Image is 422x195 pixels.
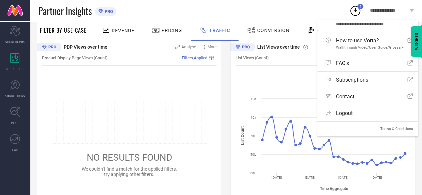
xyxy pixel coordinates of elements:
span: Traffic Widgets ( 2 ) [37,22,79,28]
span: List Views over time [257,44,300,50]
tspan: List Count [240,126,245,145]
span: PDP Views over time [64,44,107,50]
span: Revenue [112,28,134,33]
span: Logout [336,110,353,116]
span: FWD [12,147,18,152]
span: Terms & Conditions [380,127,413,131]
text: 50L [250,153,256,156]
text: [DATE] [272,176,282,179]
a: Subscriptions [317,72,418,88]
span: PRO [103,9,113,14]
span: Analyse [181,45,196,49]
span: WORKSPACE [6,66,24,71]
span: Walkthrough Video/User Guide/Glossary [336,45,404,50]
a: How to use Vorta?Walkthrough Video/User Guide/Glossary [317,32,418,55]
a: FAQ's [317,55,418,71]
span: Conversion [257,28,290,33]
span: FAQ's [336,60,349,66]
text: 25L [250,171,256,175]
a: Contact [317,88,418,105]
span: Subscriptions [336,77,368,83]
span: More [207,45,217,49]
span: How to use Vorta? [336,37,404,44]
span: Filters Applied [182,56,207,60]
span: Partner Insights [38,4,92,18]
span: Filter By Use-Case [40,26,87,34]
span: SCORECARDS [5,39,25,44]
text: 1Cr [251,97,256,101]
span: NO RESULTS FOUND [87,152,172,163]
span: 1 [359,4,361,9]
text: 1Cr [251,116,256,119]
span: Traffic [209,28,230,33]
span: TRENDS [9,120,21,125]
text: [DATE] [338,176,349,179]
div: Open download list [349,5,361,17]
span: Product Display Page Views (Count) [42,56,107,60]
tspan: Time Aggregate [320,186,348,191]
span: List Views (Count) [236,56,269,60]
text: [DATE] [372,176,382,179]
span: Contact [336,93,354,100]
text: [DATE] [305,176,315,179]
span: We couldn’t find a match for the applied filters, try applying other filters. [82,166,177,177]
span: Returns [317,28,339,33]
span: Pricing [161,28,182,33]
text: 75L [250,134,256,138]
svg: Zoom [175,45,180,49]
div: Premium [37,43,61,53]
span: | [216,56,217,60]
span: SUGGESTIONS [5,93,25,98]
div: Premium [230,43,255,53]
